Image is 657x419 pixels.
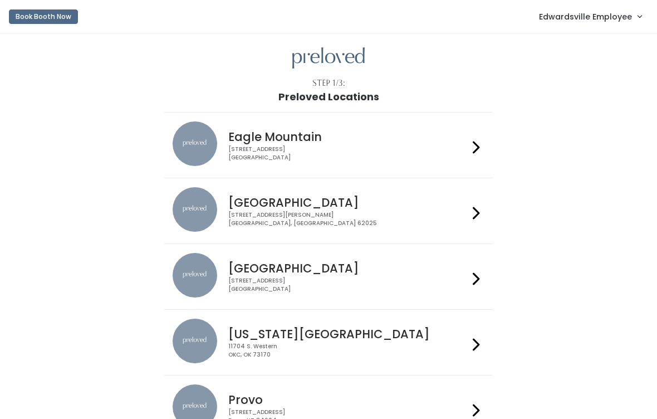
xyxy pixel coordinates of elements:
[173,253,217,298] img: preloved location
[228,393,468,406] h4: Provo
[228,211,468,227] div: [STREET_ADDRESS][PERSON_NAME] [GEOGRAPHIC_DATA], [GEOGRAPHIC_DATA] 62025
[228,277,468,293] div: [STREET_ADDRESS] [GEOGRAPHIC_DATA]
[173,319,484,366] a: preloved location [US_STATE][GEOGRAPHIC_DATA] 11704 S. WesternOKC, OK 73170
[292,47,365,69] img: preloved logo
[528,4,653,28] a: Edwardsville Employee
[278,91,379,103] h1: Preloved Locations
[228,328,468,340] h4: [US_STATE][GEOGRAPHIC_DATA]
[539,11,632,23] span: Edwardsville Employee
[173,187,484,235] a: preloved location [GEOGRAPHIC_DATA] [STREET_ADDRESS][PERSON_NAME][GEOGRAPHIC_DATA], [GEOGRAPHIC_D...
[173,187,217,232] img: preloved location
[228,145,468,162] div: [STREET_ADDRESS] [GEOGRAPHIC_DATA]
[228,343,468,359] div: 11704 S. Western OKC, OK 73170
[173,319,217,363] img: preloved location
[9,9,78,24] button: Book Booth Now
[173,121,217,166] img: preloved location
[9,4,78,29] a: Book Booth Now
[228,130,468,143] h4: Eagle Mountain
[173,121,484,169] a: preloved location Eagle Mountain [STREET_ADDRESS][GEOGRAPHIC_DATA]
[173,253,484,300] a: preloved location [GEOGRAPHIC_DATA] [STREET_ADDRESS][GEOGRAPHIC_DATA]
[312,77,345,89] div: Step 1/3:
[228,262,468,275] h4: [GEOGRAPHIC_DATA]
[228,196,468,209] h4: [GEOGRAPHIC_DATA]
